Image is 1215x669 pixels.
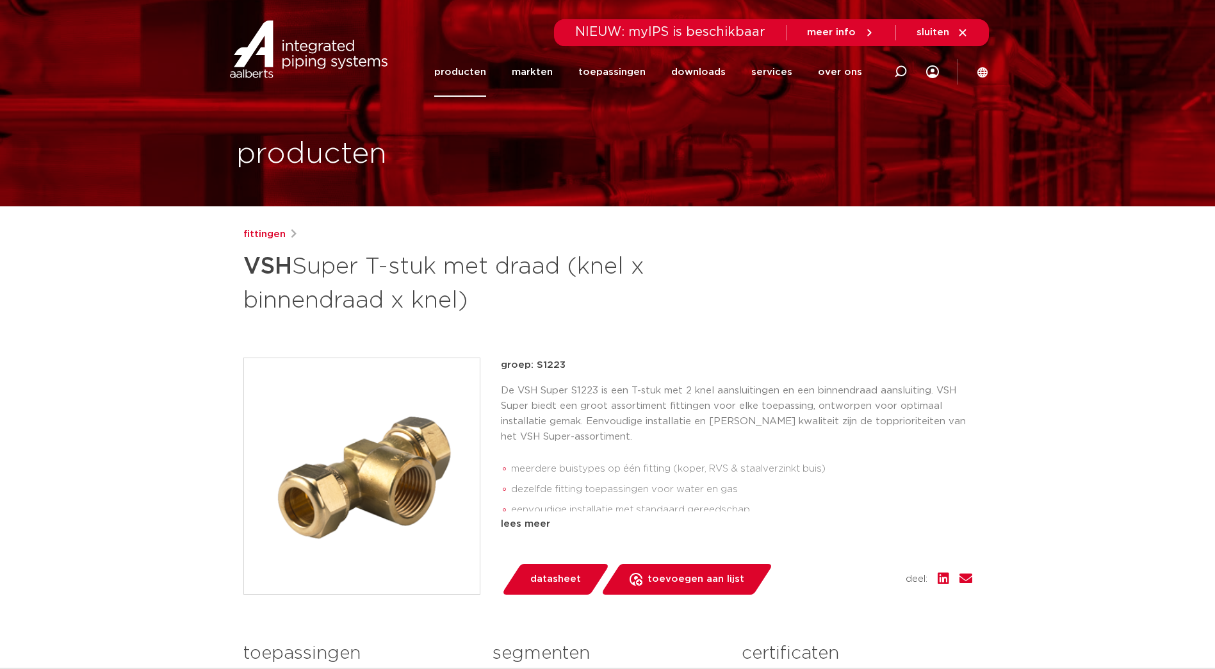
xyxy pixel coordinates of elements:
[807,27,875,38] a: meer info
[917,28,949,37] span: sluiten
[243,255,292,278] strong: VSH
[434,47,862,97] nav: Menu
[501,358,972,373] p: groep: S1223
[512,47,553,97] a: markten
[807,28,856,37] span: meer info
[917,27,968,38] a: sluiten
[501,564,610,595] a: datasheet
[511,479,972,500] li: dezelfde fitting toepassingen voor water en gas
[493,641,722,666] h3: segmenten
[236,134,387,175] h1: producten
[906,572,927,587] span: deel:
[501,516,972,532] div: lees meer
[244,358,480,594] img: Product Image for VSH Super T-stuk met draad (knel x binnendraad x knel)
[511,500,972,520] li: eenvoudige installatie met standaard gereedschap
[818,47,862,97] a: over ons
[671,47,726,97] a: downloads
[751,47,792,97] a: services
[243,641,473,666] h3: toepassingen
[434,47,486,97] a: producten
[648,569,744,590] span: toevoegen aan lijst
[530,569,581,590] span: datasheet
[511,459,972,479] li: meerdere buistypes op één fitting (koper, RVS & staalverzinkt buis)
[742,641,972,666] h3: certificaten
[501,383,972,445] p: De VSH Super S1223 is een T-stuk met 2 knel aansluitingen en een binnendraad aansluiting. VSH Sup...
[575,26,765,38] span: NIEUW: myIPS is beschikbaar
[578,47,646,97] a: toepassingen
[243,227,286,242] a: fittingen
[243,247,724,317] h1: Super T-stuk met draad (knel x binnendraad x knel)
